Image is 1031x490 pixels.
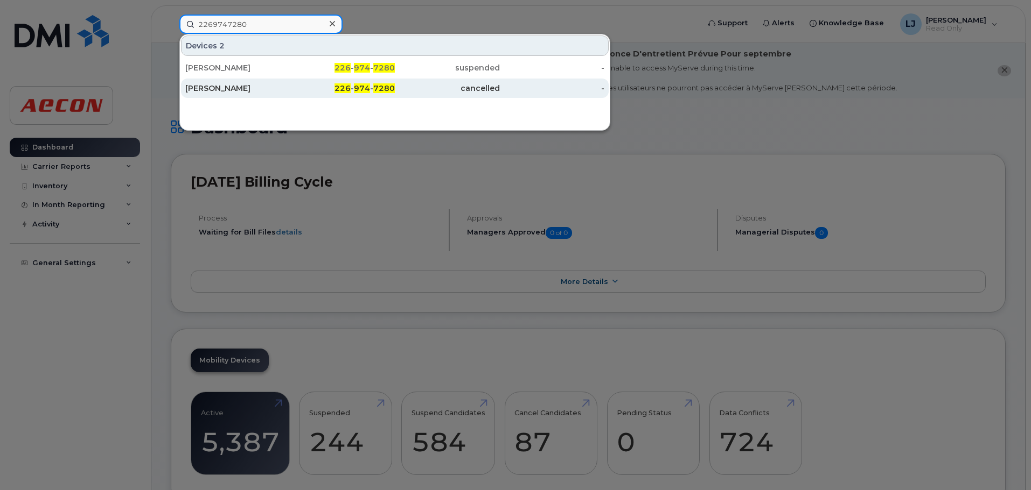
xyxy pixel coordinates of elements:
[181,35,609,56] div: Devices
[219,40,225,51] span: 2
[185,83,290,94] div: [PERSON_NAME]
[395,83,500,94] div: cancelled
[181,79,609,98] a: [PERSON_NAME]226-974-7280cancelled-
[290,62,395,73] div: - -
[500,62,605,73] div: -
[395,62,500,73] div: suspended
[185,62,290,73] div: [PERSON_NAME]
[335,83,351,93] span: 226
[354,63,370,73] span: 974
[181,58,609,77] a: [PERSON_NAME]226-974-7280suspended-
[500,83,605,94] div: -
[373,63,395,73] span: 7280
[335,63,351,73] span: 226
[354,83,370,93] span: 974
[290,83,395,94] div: - -
[373,83,395,93] span: 7280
